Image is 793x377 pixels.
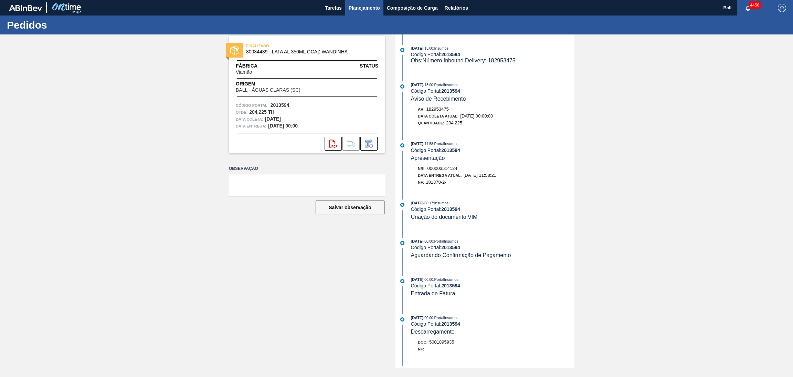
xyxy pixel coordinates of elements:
span: - 13:00 [423,47,433,50]
div: Abrir arquivo PDF [325,137,342,151]
span: Ar: [418,107,425,111]
span: Entrada de Fatura [411,291,455,296]
div: Código Portal: [411,52,574,57]
strong: 2013594 [271,102,289,108]
div: Informar alteração no pedido [360,137,378,151]
div: Código Portal: [411,321,574,327]
span: - 08:17 [423,201,433,205]
span: Data Entrega Atual: [418,173,462,177]
strong: [DATE] 00:00 [268,123,298,129]
img: atual [400,48,404,52]
span: - 00:00 [423,316,433,320]
span: 204.225 [446,120,462,125]
span: : PortalInsumos [433,83,458,87]
span: [DATE] [411,316,423,320]
span: 182953475 [426,106,449,112]
span: Fábrica [236,62,274,70]
div: Código Portal: [411,88,574,94]
span: - 00:00 [423,278,433,282]
span: - 11:32 [423,368,433,372]
span: BALL - ÁGUAS CLARAS (SC) [236,88,300,93]
strong: 2013594 [441,283,460,288]
div: Código Portal: [411,147,574,153]
strong: 204,225 TH [249,109,274,115]
span: Data coleta: [236,116,263,123]
span: - 00:00 [423,240,433,243]
span: 4456 [749,1,761,9]
span: Data entrega: [236,123,266,130]
img: status [230,46,239,55]
div: Ir para Composição de Carga [342,137,360,151]
strong: 2013594 [441,147,460,153]
span: 000003514124 [427,166,457,171]
h1: Pedidos [7,21,129,29]
span: Obs: Número Inbound Delivery: 182953475. [411,58,517,63]
span: Tarefas [325,4,342,12]
span: Quantidade: [418,121,444,125]
img: atual [400,203,404,207]
span: Origem [236,80,320,88]
span: Data Coleta Atual: [418,114,458,118]
span: - 11:58 [423,142,433,146]
strong: 2013594 [441,52,460,57]
span: Descarregamento [411,329,455,335]
span: [DATE] [411,277,423,282]
span: - 13:00 [423,83,433,87]
span: Viamão [236,70,252,75]
span: 181378-2- [426,180,446,185]
strong: 2013594 [441,245,460,250]
span: Doc: [418,340,427,344]
span: Nri: [418,166,426,171]
span: : PortalInsumos [433,142,458,146]
strong: 2013594 [441,206,460,212]
button: Notificações [737,3,759,13]
span: [DATE] 11:58:21 [464,173,496,178]
span: NF: [418,180,424,184]
div: Código Portal: [411,283,574,288]
span: [DATE] 00:00:00 [460,113,493,119]
span: [DATE] [411,239,423,243]
img: atual [400,84,404,89]
span: : Insumos [433,201,448,205]
span: : Ball [433,368,440,372]
span: : PortalInsumos [433,316,458,320]
span: [DATE] [411,142,423,146]
img: atual [400,241,404,245]
span: [DATE] [411,83,423,87]
img: atual [400,143,404,147]
span: [DATE] [411,201,423,205]
span: Criação do documento VIM [411,214,478,220]
div: Código Portal: [411,206,574,212]
span: NF: [418,347,424,351]
span: 30034439 - LATA AL 350ML GCAZ WANDINHA [246,49,371,54]
label: Observação [229,164,385,174]
img: atual [400,317,404,322]
span: Apresentação [411,155,445,161]
span: 5001895935 [429,339,454,345]
span: Qtde : [236,109,247,116]
div: Código Portal: [411,245,574,250]
span: Status [360,62,378,70]
span: : Insumos [433,46,448,50]
img: TNhmsLtSVTkK8tSr43FrP2fwEKptu5GPRR3wAAAABJRU5ErkJggg== [9,5,42,11]
span: : PortalInsumos [433,239,458,243]
span: Aviso de Recebimento [411,96,466,102]
span: : PortalInsumos [433,277,458,282]
span: [DATE] [411,368,423,372]
span: Código Portal: [236,102,269,109]
strong: 2013594 [441,321,460,327]
span: Composição de Carga [387,4,438,12]
span: Aguardando Confirmação de Pagamento [411,252,511,258]
strong: [DATE] [265,116,281,122]
img: Logout [778,4,786,12]
span: FINALIZADO [246,42,342,49]
img: atual [400,279,404,283]
span: [DATE] [411,46,423,50]
span: Planejamento [349,4,380,12]
strong: 2013594 [441,88,460,94]
span: Relatórios [445,4,468,12]
button: Salvar observação [316,201,384,214]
